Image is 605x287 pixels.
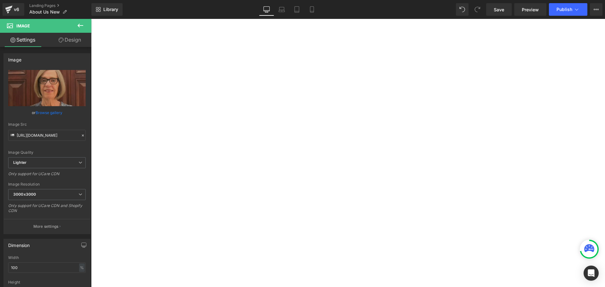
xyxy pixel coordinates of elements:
a: New Library [91,3,123,16]
div: Image Resolution [8,182,86,187]
a: Mobile [304,3,320,16]
a: Preview [514,3,546,16]
button: More [590,3,602,16]
button: More settings [4,219,90,234]
div: or [8,109,86,116]
a: Landing Pages [29,3,91,8]
button: Undo [456,3,469,16]
input: auto [8,262,86,273]
div: % [79,263,85,272]
a: Tablet [289,3,304,16]
div: Image [8,54,21,62]
div: Height [8,280,86,284]
b: Lighter [13,160,26,165]
div: Image Src [8,122,86,127]
b: 3000x3000 [13,192,36,197]
button: Publish [549,3,587,16]
span: Image [16,23,30,28]
div: Only support for UCare CDN and Shopify CDN [8,203,86,217]
a: Desktop [259,3,274,16]
span: Library [103,7,118,12]
span: Publish [556,7,572,12]
div: Only support for UCare CDN [8,171,86,181]
a: Design [47,33,93,47]
a: Laptop [274,3,289,16]
div: Width [8,255,86,260]
span: Save [494,6,504,13]
a: v6 [3,3,24,16]
span: Preview [522,6,539,13]
div: Image Quality [8,150,86,155]
span: About Us New [29,9,60,14]
button: Redo [471,3,484,16]
div: Open Intercom Messenger [584,266,599,281]
input: Link [8,130,86,141]
div: v6 [13,5,20,14]
p: More settings [33,224,59,229]
a: Browse gallery [36,107,62,118]
div: Dimension [8,239,30,248]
